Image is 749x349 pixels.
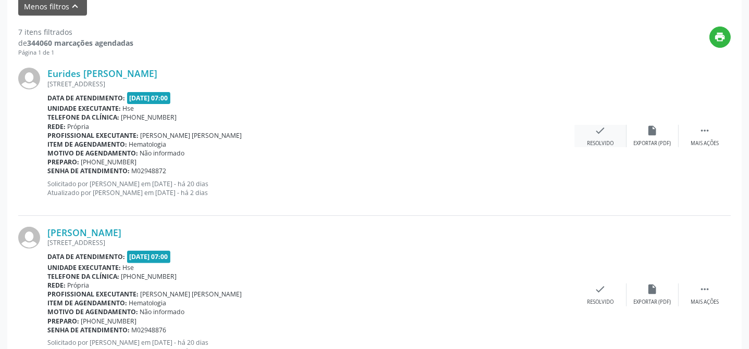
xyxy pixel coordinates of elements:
[127,92,171,104] span: [DATE] 07:00
[47,113,119,122] b: Telefone da clínica:
[141,290,242,299] span: [PERSON_NAME] [PERSON_NAME]
[18,68,40,89] img: img
[691,299,719,306] div: Mais ações
[140,307,185,316] span: Não informado
[70,1,81,12] i: keyboard_arrow_up
[699,125,710,136] i: 
[587,299,614,306] div: Resolvido
[691,140,719,147] div: Mais ações
[121,272,177,281] span: [PHONE_NUMBER]
[47,179,575,197] p: Solicitado por [PERSON_NAME] em [DATE] - há 20 dias Atualizado por [PERSON_NAME] em [DATE] - há 2...
[141,131,242,140] span: [PERSON_NAME] [PERSON_NAME]
[47,227,121,238] a: [PERSON_NAME]
[47,317,79,326] b: Preparo:
[47,94,125,102] b: Data de atendimento:
[47,140,127,149] b: Item de agendamento:
[81,158,137,166] span: [PHONE_NUMBER]
[47,158,79,166] b: Preparo:
[18,48,133,57] div: Página 1 de 1
[699,283,710,295] i: 
[81,317,137,326] span: [PHONE_NUMBER]
[587,140,614,147] div: Resolvido
[47,299,127,307] b: Item de agendamento:
[18,27,133,37] div: 7 itens filtrados
[47,122,66,131] b: Rede:
[47,272,119,281] b: Telefone da clínica:
[47,263,121,272] b: Unidade executante:
[121,113,177,122] span: [PHONE_NUMBER]
[595,283,606,295] i: check
[47,68,157,79] a: Eurides [PERSON_NAME]
[634,299,671,306] div: Exportar (PDF)
[129,140,167,149] span: Hematologia
[647,283,658,295] i: insert_drive_file
[18,227,40,249] img: img
[132,326,167,334] span: M02948876
[127,251,171,263] span: [DATE] 07:00
[647,125,658,136] i: insert_drive_file
[47,104,121,113] b: Unidade executante:
[47,326,130,334] b: Senha de atendimento:
[140,149,185,158] span: Não informado
[47,290,139,299] b: Profissional executante:
[47,238,575,247] div: [STREET_ADDRESS]
[47,252,125,261] b: Data de atendimento:
[129,299,167,307] span: Hematologia
[132,166,167,175] span: M02948872
[715,31,726,43] i: print
[27,38,133,48] strong: 344060 marcações agendadas
[47,281,66,290] b: Rede:
[68,281,90,290] span: Própria
[595,125,606,136] i: check
[18,37,133,48] div: de
[47,80,575,88] div: [STREET_ADDRESS]
[47,131,139,140] b: Profissional executante:
[47,149,138,158] b: Motivo de agendamento:
[47,166,130,175] b: Senha de atendimento:
[47,307,138,316] b: Motivo de agendamento:
[123,104,134,113] span: Hse
[634,140,671,147] div: Exportar (PDF)
[123,263,134,272] span: Hse
[709,27,731,48] button: print
[68,122,90,131] span: Própria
